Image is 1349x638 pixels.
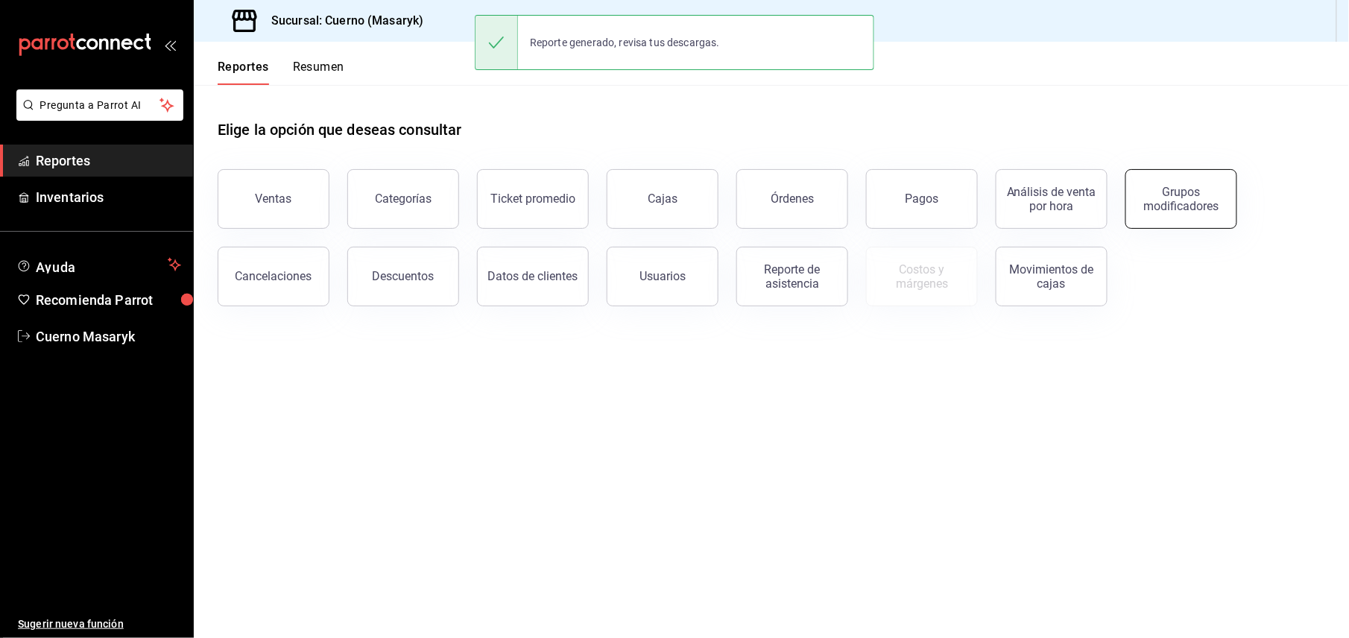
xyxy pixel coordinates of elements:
[347,247,459,306] button: Descuentos
[996,169,1108,229] button: Análisis de venta por hora
[876,262,968,291] div: Costos y márgenes
[36,151,181,171] span: Reportes
[218,247,329,306] button: Cancelaciones
[477,169,589,229] button: Ticket promedio
[996,247,1108,306] button: Movimientos de cajas
[639,269,686,283] div: Usuarios
[256,192,292,206] div: Ventas
[10,108,183,124] a: Pregunta a Parrot AI
[736,247,848,306] button: Reporte de asistencia
[771,192,814,206] div: Órdenes
[218,169,329,229] button: Ventas
[36,187,181,207] span: Inventarios
[18,616,181,632] span: Sugerir nueva función
[1125,169,1237,229] button: Grupos modificadores
[36,256,162,274] span: Ayuda
[347,169,459,229] button: Categorías
[736,169,848,229] button: Órdenes
[1135,185,1228,213] div: Grupos modificadores
[40,98,160,113] span: Pregunta a Parrot AI
[490,192,575,206] div: Ticket promedio
[16,89,183,121] button: Pregunta a Parrot AI
[236,269,312,283] div: Cancelaciones
[1005,185,1098,213] div: Análisis de venta por hora
[1005,262,1098,291] div: Movimientos de cajas
[866,247,978,306] button: Contrata inventarios para ver este reporte
[518,26,732,59] div: Reporte generado, revisa tus descargas.
[488,269,578,283] div: Datos de clientes
[746,262,838,291] div: Reporte de asistencia
[866,169,978,229] button: Pagos
[218,60,344,85] div: navigation tabs
[36,326,181,347] span: Cuerno Masaryk
[648,192,677,206] div: Cajas
[259,12,423,30] h3: Sucursal: Cuerno (Masaryk)
[477,247,589,306] button: Datos de clientes
[373,269,435,283] div: Descuentos
[218,119,462,141] h1: Elige la opción que deseas consultar
[218,60,269,85] button: Reportes
[906,192,939,206] div: Pagos
[607,169,718,229] button: Cajas
[164,39,176,51] button: open_drawer_menu
[293,60,344,85] button: Resumen
[375,192,432,206] div: Categorías
[36,290,181,310] span: Recomienda Parrot
[607,247,718,306] button: Usuarios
